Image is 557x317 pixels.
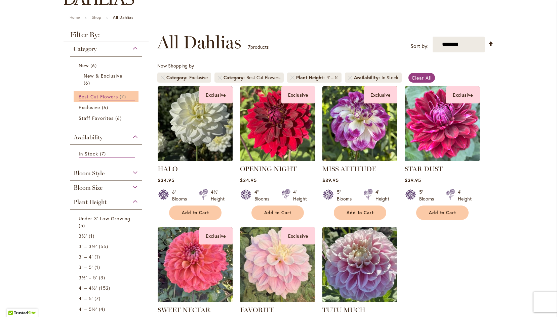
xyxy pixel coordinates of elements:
[79,62,135,69] a: New
[354,74,382,81] span: Availability
[79,243,135,250] a: 3' – 3½' 55
[79,62,89,69] span: New
[405,177,421,183] span: $39.95
[172,189,191,202] div: 6" Blooms
[92,15,101,20] a: Shop
[322,227,397,302] img: Tutu Much
[251,206,304,220] button: Add to Cart
[84,72,130,86] a: New &amp; Exclusive
[281,227,315,244] div: Exclusive
[79,115,114,121] span: Staff Favorites
[248,44,250,50] span: 7
[64,31,149,42] strong: Filter By:
[240,297,315,304] a: FAVORITE DAUGHTER Exclusive
[446,86,480,103] div: Exclusive
[79,104,135,111] a: Exclusive
[322,156,397,163] a: MISS ATTITUDE Exclusive
[322,177,339,183] span: $39.95
[79,264,93,270] span: 3' – 5'
[84,79,92,86] span: 6
[94,264,102,271] span: 1
[74,170,105,177] span: Bloom Style
[120,93,127,100] span: 7
[412,75,432,81] span: Clear All
[79,264,135,271] a: 3' – 5' 1
[79,295,135,302] a: 4' – 5' 7
[458,189,472,202] div: 4' Height
[211,189,225,202] div: 4½' Height
[364,86,397,103] div: Exclusive
[79,115,135,122] a: Staff Favorites
[382,74,398,81] div: In Stock
[405,165,443,173] a: STAR DUST
[157,32,241,52] span: All Dahlias
[158,227,233,302] img: SWEET NECTAR
[79,233,87,239] span: 3½'
[79,306,135,313] a: 4' – 5½' 4
[79,295,93,302] span: 4' – 5'
[296,74,326,81] span: Plant Height
[74,198,107,206] span: Plant Height
[79,285,97,291] span: 4' – 4½'
[429,210,456,216] span: Add to Cart
[99,306,107,313] span: 4
[79,150,135,157] a: In Stock 7
[405,156,480,163] a: STAR DUST Exclusive
[79,284,135,291] a: 4' – 4½' 152
[79,274,97,281] span: 3½' – 5'
[79,93,118,100] span: Best Cut Flowers
[115,115,123,122] span: 6
[102,104,110,111] span: 6
[416,206,469,220] button: Add to Cart
[79,215,131,222] span: Under 3' Low Growing
[408,73,435,83] a: Clear All
[79,104,100,110] span: Exclusive
[254,189,273,202] div: 4" Blooms
[79,232,135,239] a: 3½' 1
[161,76,165,80] a: Remove Category Exclusive
[79,243,97,250] span: 3' – 3½'
[94,253,102,260] span: 1
[240,156,315,163] a: OPENING NIGHT Exclusive
[89,232,96,239] span: 1
[348,76,352,80] a: Remove Availability In Stock
[240,227,315,302] img: FAVORITE DAUGHTER
[322,297,397,304] a: Tutu Much
[166,74,189,81] span: Category
[99,274,107,281] span: 3
[79,274,135,281] a: 3½' – 5' 3
[218,76,222,80] a: Remove Category Best Cut Flowers
[337,189,356,202] div: 5" Blooms
[74,134,103,141] span: Availability
[419,189,438,202] div: 5" Blooms
[74,184,103,191] span: Bloom Size
[375,189,389,202] div: 4' Height
[240,165,297,173] a: OPENING NIGHT
[293,189,307,202] div: 4' Height
[158,306,210,314] a: SWEET NECTAR
[158,177,174,183] span: $34.95
[79,150,98,157] span: In Stock
[90,62,98,69] span: 6
[224,74,246,81] span: Category
[79,306,97,312] span: 4' – 5½'
[240,86,315,161] img: OPENING NIGHT
[405,86,480,161] img: STAR DUST
[74,45,96,53] span: Category
[347,210,374,216] span: Add to Cart
[199,86,233,103] div: Exclusive
[322,306,365,314] a: TUTU MUCH
[322,86,397,161] img: MISS ATTITUDE
[99,243,110,250] span: 55
[158,86,233,161] img: HALO
[79,215,135,229] a: Under 3' Low Growing 5
[70,15,80,20] a: Home
[322,165,376,173] a: MISS ATTITUDE
[182,210,209,216] span: Add to Cart
[157,62,194,69] span: Now Shopping by
[290,76,294,80] a: Remove Plant Height 4' – 5'
[99,284,112,291] span: 152
[248,42,269,52] p: products
[100,150,108,157] span: 7
[264,210,292,216] span: Add to Cart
